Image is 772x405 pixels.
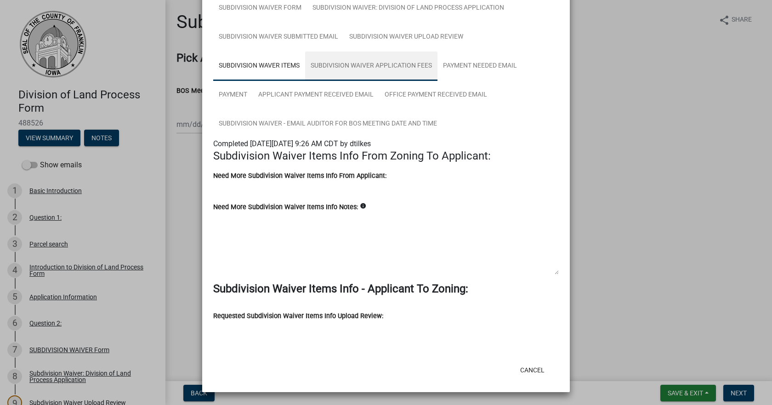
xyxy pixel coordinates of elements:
label: Requested Subdivision Waiver Items Info Upload Review: [213,313,383,319]
strong: Subdivision Waiver [213,282,306,295]
button: Cancel [513,362,552,378]
a: Subdivision Waiver Application Fees [305,51,437,81]
i: info [360,203,366,209]
a: Subdivision Waver Items [213,51,305,81]
a: Subdivision Waiver Submitted Email [213,23,344,52]
a: Subdivision Waiver Upload Review [344,23,469,52]
a: Payment Needed Email [437,51,522,81]
label: Need More Subdivision Waiver Items Info Notes: [213,204,358,211]
label: Need More Subdivision Waiver Items Info From Applicant: [213,173,386,179]
span: Completed [DATE][DATE] 9:26 AM CDT by dtilkes [213,139,371,148]
a: Applicant Payment Received Email [253,80,379,110]
h4: Subdivision Waiver Items Info From Zoning To Applicant: [213,149,559,163]
a: Payment [213,80,253,110]
strong: Items Info - Applicant To Zoning: [309,282,468,295]
a: Subdivision Waiver - Email Auditor For BOS Meeting Date and Time [213,109,443,139]
a: Office Payment Received Email [379,80,493,110]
